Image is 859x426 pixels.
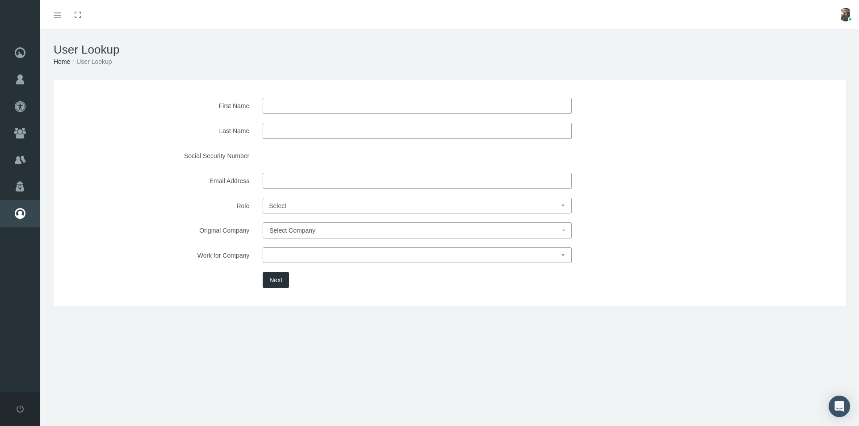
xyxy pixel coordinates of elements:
label: Role [63,198,256,213]
label: Original Company [63,222,256,238]
span: Select Company [269,227,315,234]
label: Email Address [63,173,256,189]
button: Next [263,272,289,288]
li: User Lookup [70,57,112,67]
h1: User Lookup [54,43,846,57]
label: Work for Company [63,247,256,263]
a: Home [54,58,70,65]
label: First Name [63,98,256,114]
label: Social Security Number [63,148,256,164]
img: S_Profile_Picture_15372.jpg [839,8,852,21]
div: Open Intercom Messenger [829,396,850,417]
label: Last Name [63,123,256,139]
